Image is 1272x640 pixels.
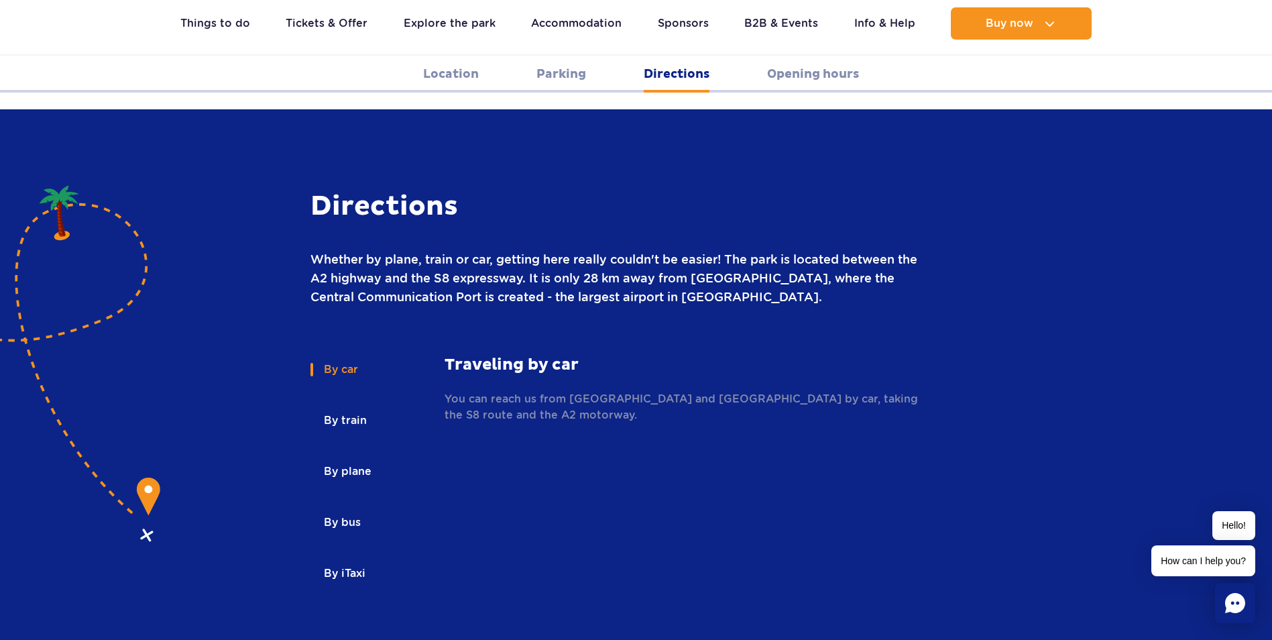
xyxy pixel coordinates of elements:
[310,559,377,588] button: By iTaxi
[1215,583,1255,623] div: Chat
[531,7,622,40] a: Accommodation
[423,56,479,93] a: Location
[180,7,250,40] a: Things to do
[404,7,496,40] a: Explore the park
[767,56,859,93] a: Opening hours
[854,7,915,40] a: Info & Help
[310,190,928,223] h3: Directions
[658,7,709,40] a: Sponsors
[445,355,928,375] strong: Traveling by car
[310,508,372,537] button: By bus
[310,250,928,307] p: Whether by plane, train or car, getting here really couldn't be easier! The park is located betwe...
[310,355,369,384] button: By car
[744,7,818,40] a: B2B & Events
[445,391,928,423] p: You can reach us from [GEOGRAPHIC_DATA] and [GEOGRAPHIC_DATA] by car, taking the S8 route and the...
[286,7,367,40] a: Tickets & Offer
[644,56,709,93] a: Directions
[536,56,586,93] a: Parking
[310,406,378,435] button: By train
[310,457,383,486] button: By plane
[986,17,1033,30] span: Buy now
[1212,511,1255,540] span: Hello!
[951,7,1092,40] button: Buy now
[1151,545,1255,576] span: How can I help you?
